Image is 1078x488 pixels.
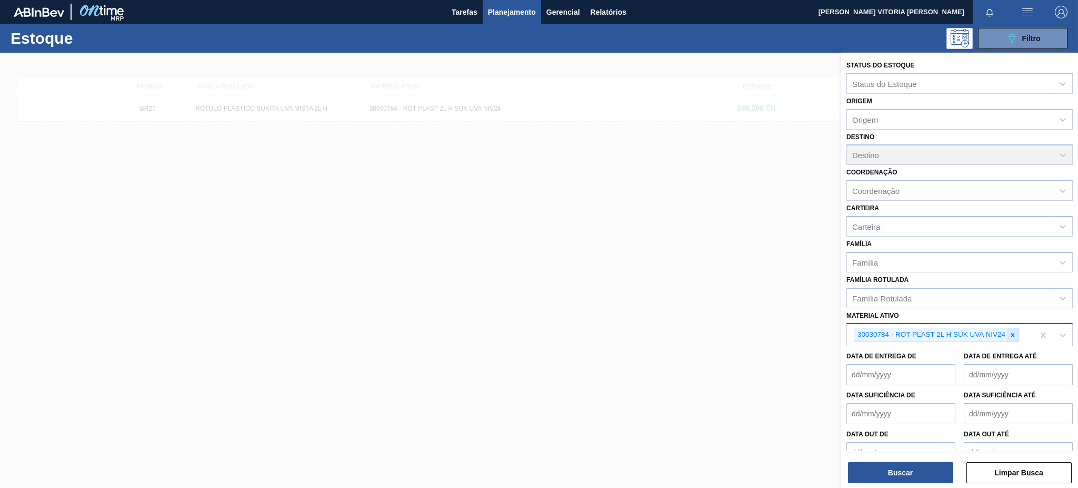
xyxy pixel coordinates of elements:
label: Destino [846,133,874,141]
label: Família [846,240,872,248]
input: dd/mm/yyyy [846,442,955,463]
h1: Estoque [11,32,169,44]
input: dd/mm/yyyy [846,403,955,424]
button: Filtro [978,28,1067,49]
input: dd/mm/yyyy [964,403,1073,424]
span: Gerencial [546,6,580,18]
label: Data de Entrega até [964,353,1037,360]
div: Carteira [852,222,880,231]
div: Origem [852,115,878,124]
label: Status do Estoque [846,62,914,69]
span: Planejamento [488,6,536,18]
img: userActions [1021,6,1034,18]
div: Coordenação [852,187,900,196]
span: Filtro [1022,34,1041,43]
img: TNhmsLtSVTkK8tSr43FrP2fwEKptu5GPRR3wAAAABJRU5ErkJggg== [14,7,64,17]
label: Data out de [846,431,889,438]
div: Família Rotulada [852,294,912,302]
div: 30030784 - ROT PLAST 2L H SUK UVA NIV24 [854,328,1007,341]
div: Família [852,258,878,267]
label: Data de Entrega de [846,353,916,360]
label: Carteira [846,204,879,212]
img: Logout [1055,6,1067,18]
label: Material ativo [846,312,899,319]
button: Notificações [973,5,1006,19]
label: Origem [846,97,872,105]
label: Data suficiência até [964,392,1036,399]
label: Data out até [964,431,1009,438]
label: Coordenação [846,169,897,176]
input: dd/mm/yyyy [964,442,1073,463]
input: dd/mm/yyyy [964,364,1073,385]
div: Status do Estoque [852,79,917,88]
span: Relatórios [591,6,626,18]
div: Pogramando: nenhum usuário selecionado [946,28,973,49]
span: Tarefas [452,6,477,18]
label: Família Rotulada [846,276,909,284]
label: Data suficiência de [846,392,915,399]
input: dd/mm/yyyy [846,364,955,385]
